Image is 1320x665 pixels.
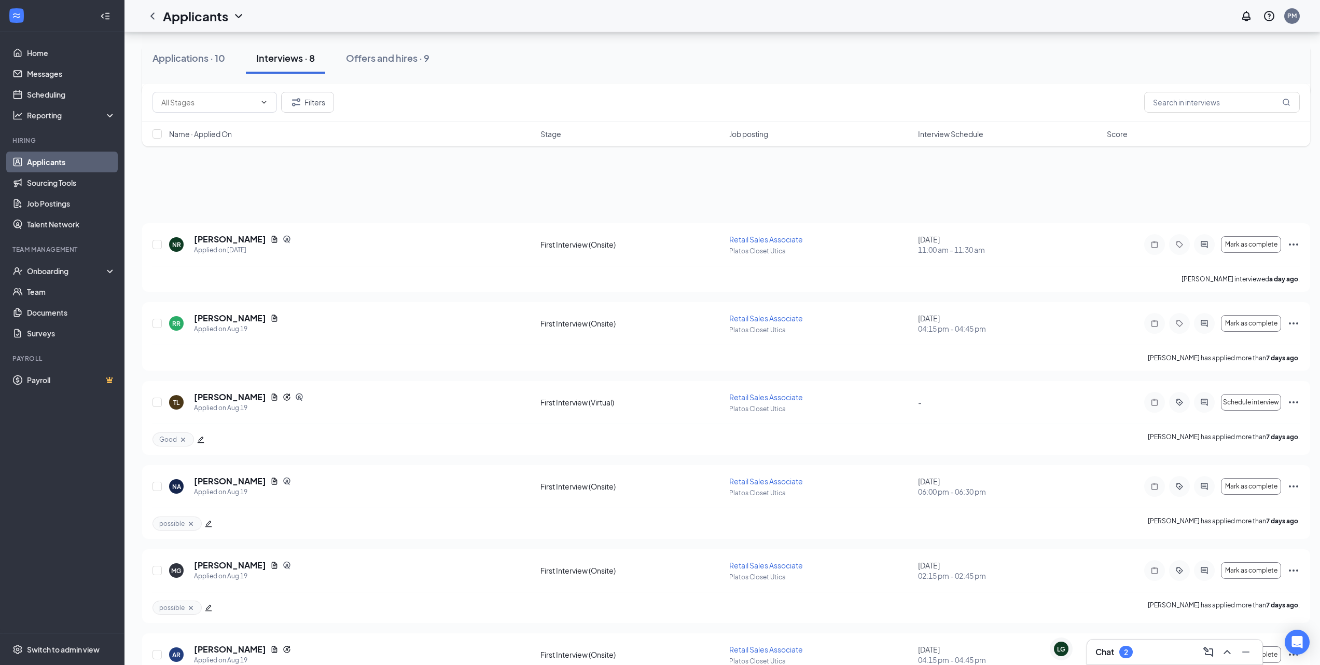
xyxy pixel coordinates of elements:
[194,245,291,255] div: Applied on [DATE]
[232,10,245,22] svg: ChevronDown
[918,129,983,139] span: Interview Schedule
[27,302,116,323] a: Documents
[270,645,279,654] svg: Document
[1240,10,1253,22] svg: Notifications
[1240,646,1252,658] svg: Minimize
[1287,564,1300,577] svg: Ellipses
[918,655,1101,665] span: 04:15 pm - 04:45 pm
[1198,240,1211,249] svg: ActiveChat
[729,645,803,654] span: Retail Sales Associate
[283,235,291,243] svg: SourcingTools
[270,235,279,243] svg: Document
[1285,630,1310,655] div: Open Intercom Messenger
[173,398,179,407] div: TL
[1282,98,1290,106] svg: MagnifyingGlass
[1144,92,1300,113] input: Search in interviews
[12,110,23,120] svg: Analysis
[1225,241,1277,248] span: Mark as complete
[1173,566,1186,575] svg: ActiveTag
[27,43,116,63] a: Home
[12,245,114,254] div: Team Management
[194,391,266,403] h5: [PERSON_NAME]
[1221,646,1233,658] svg: ChevronUp
[729,477,803,486] span: Retail Sales Associate
[169,129,232,139] span: Name · Applied On
[1173,240,1186,249] svg: Tag
[260,98,268,106] svg: ChevronDown
[256,51,315,64] div: Interviews · 8
[270,477,279,485] svg: Document
[1238,644,1254,660] button: Minimize
[540,397,723,408] div: First Interview (Virtual)
[1225,483,1277,490] span: Mark as complete
[12,266,23,276] svg: UserCheck
[205,604,212,612] span: edit
[729,573,912,581] p: Platos Closet Utica
[1287,11,1297,20] div: PM
[1173,319,1186,328] svg: Tag
[540,481,723,492] div: First Interview (Onsite)
[1263,10,1275,22] svg: QuestionInfo
[1266,433,1298,441] b: 7 days ago
[918,245,1101,255] span: 11:00 am - 11:30 am
[27,172,116,193] a: Sourcing Tools
[283,393,291,401] svg: Reapply
[1221,562,1281,579] button: Mark as complete
[729,488,912,497] p: Platos Closet Utica
[27,84,116,105] a: Scheduling
[540,649,723,660] div: First Interview (Onsite)
[1148,432,1300,446] p: [PERSON_NAME] has applied more than .
[152,51,225,64] div: Applications · 10
[270,561,279,569] svg: Document
[729,325,912,334] p: Platos Closet Utica
[179,436,187,444] svg: Cross
[171,566,182,575] div: MG
[1221,315,1281,332] button: Mark as complete
[918,644,1101,665] div: [DATE]
[283,477,291,485] svg: SourcingTools
[172,650,180,659] div: AR
[1198,398,1211,406] svg: ActiveChat
[1148,482,1161,491] svg: Note
[194,487,291,497] div: Applied on Aug 19
[1269,275,1298,283] b: a day ago
[1148,566,1161,575] svg: Note
[172,240,181,249] div: NR
[194,560,266,571] h5: [PERSON_NAME]
[1124,648,1128,657] div: 2
[27,152,116,172] a: Applicants
[729,235,803,244] span: Retail Sales Associate
[729,247,912,255] p: Platos Closet Utica
[194,644,266,655] h5: [PERSON_NAME]
[27,644,100,655] div: Switch to admin view
[290,96,302,108] svg: Filter
[729,129,768,139] span: Job posting
[194,403,303,413] div: Applied on Aug 19
[1148,319,1161,328] svg: Note
[1202,646,1215,658] svg: ComposeMessage
[283,561,291,569] svg: SourcingTools
[163,7,228,25] h1: Applicants
[27,370,116,390] a: PayrollCrown
[283,645,291,654] svg: Reapply
[540,129,561,139] span: Stage
[1225,567,1277,574] span: Mark as complete
[27,214,116,235] a: Talent Network
[918,234,1101,255] div: [DATE]
[159,435,177,444] span: Good
[172,319,180,328] div: RR
[270,393,279,401] svg: Document
[100,11,110,21] svg: Collapse
[281,92,334,113] button: Filter Filters
[1200,644,1217,660] button: ComposeMessage
[346,51,429,64] div: Offers and hires · 9
[540,565,723,576] div: First Interview (Onsite)
[918,486,1101,497] span: 06:00 pm - 06:30 pm
[1182,275,1300,283] p: [PERSON_NAME] interviewed .
[729,392,803,402] span: Retail Sales Associate
[11,10,22,21] svg: WorkstreamLogo
[295,393,303,401] svg: SourcingTools
[27,110,116,120] div: Reporting
[1287,648,1300,661] svg: Ellipses
[172,482,181,491] div: NA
